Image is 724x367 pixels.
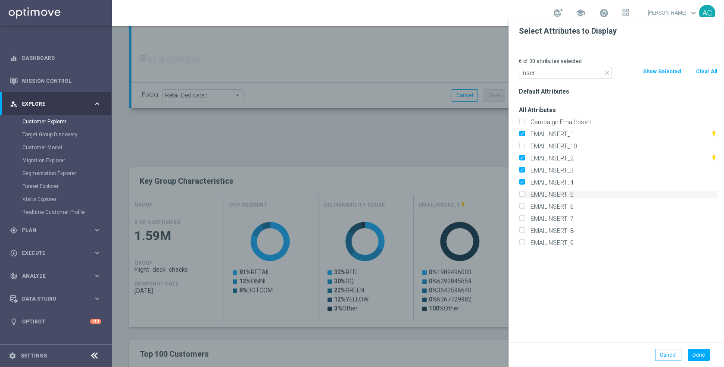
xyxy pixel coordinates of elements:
[10,272,18,280] i: track_changes
[10,226,93,234] div: Plan
[9,273,102,279] button: track_changes Analyze keyboard_arrow_right
[22,251,93,256] span: Execute
[22,141,111,154] div: Customer Model
[688,349,710,361] button: Done
[9,78,102,85] button: Mission Control
[519,58,718,65] p: 6 of 30 attributes selected
[10,310,101,333] div: Optibot
[527,215,718,223] label: EMAILINSERT_7
[527,179,718,186] label: EMAILINSERT_4
[699,5,715,21] div: AC
[93,249,101,257] i: keyboard_arrow_right
[22,310,90,333] a: Optibot
[22,69,101,92] a: Mission Control
[10,47,101,69] div: Dashboard
[22,128,111,141] div: Target Group Discovery
[527,130,711,138] label: EMAILINSERT_1
[519,67,612,79] input: Search
[22,193,111,206] div: Visits Explorer
[10,69,101,92] div: Mission Control
[22,206,111,219] div: Realtime Customer Profile
[604,69,611,76] i: close
[655,349,681,361] button: Cancel
[22,115,111,128] div: Customer Explorer
[10,249,18,257] i: play_circle_outline
[22,47,101,69] a: Dashboard
[90,319,101,324] div: +10
[9,100,102,107] button: person_search Explore keyboard_arrow_right
[527,203,718,210] label: EMAILINSERT_6
[22,209,90,216] a: Realtime Customer Profile
[10,295,93,303] div: Data Studio
[527,154,711,162] label: EMAILINSERT_2
[22,167,111,180] div: Segmentation Explorer
[519,26,714,36] h2: Select Attributes to Display
[93,100,101,108] i: keyboard_arrow_right
[21,353,47,358] a: Settings
[10,226,18,234] i: gps_fixed
[10,100,18,108] i: person_search
[22,170,90,177] a: Segmentation Explorer
[519,88,718,95] h3: Default Attributes
[527,142,718,150] label: EMAILINSERT_10
[22,101,93,107] span: Explore
[22,131,90,138] a: Target Group Discovery
[9,318,102,325] button: lightbulb Optibot +10
[9,227,102,234] button: gps_fixed Plan keyboard_arrow_right
[647,6,699,19] a: [PERSON_NAME]keyboard_arrow_down
[93,295,101,303] i: keyboard_arrow_right
[10,100,93,108] div: Explore
[642,67,682,76] button: Show Selected
[527,166,718,174] label: EMAILINSERT_3
[22,118,90,125] a: Customer Explorer
[10,54,18,62] i: equalizer
[9,352,16,360] i: settings
[22,180,111,193] div: Funnel Explorer
[10,249,93,257] div: Execute
[711,155,718,162] i: This attribute is updated in realtime
[93,272,101,280] i: keyboard_arrow_right
[22,228,93,233] span: Plan
[527,239,718,247] label: EMAILINSERT_9
[93,226,101,234] i: keyboard_arrow_right
[711,131,718,138] i: This attribute is updated in realtime
[695,67,718,76] button: Clear All
[10,318,18,326] i: lightbulb
[576,8,585,18] span: school
[527,118,718,126] label: Campaign Email Insert
[22,273,93,279] span: Analyze
[9,250,102,257] button: play_circle_outline Execute keyboard_arrow_right
[10,272,93,280] div: Analyze
[22,157,90,164] a: Migration Explorer
[22,196,90,203] a: Visits Explorer
[527,191,718,198] label: EMAILINSERT_5
[22,144,90,151] a: Customer Model
[527,227,718,235] label: EMAILINSERT_8
[689,8,698,18] span: keyboard_arrow_down
[22,296,93,301] span: Data Studio
[22,154,111,167] div: Migration Explorer
[9,55,102,62] button: equalizer Dashboard
[9,295,102,302] button: Data Studio keyboard_arrow_right
[22,183,90,190] a: Funnel Explorer
[519,106,718,114] h3: All Attributes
